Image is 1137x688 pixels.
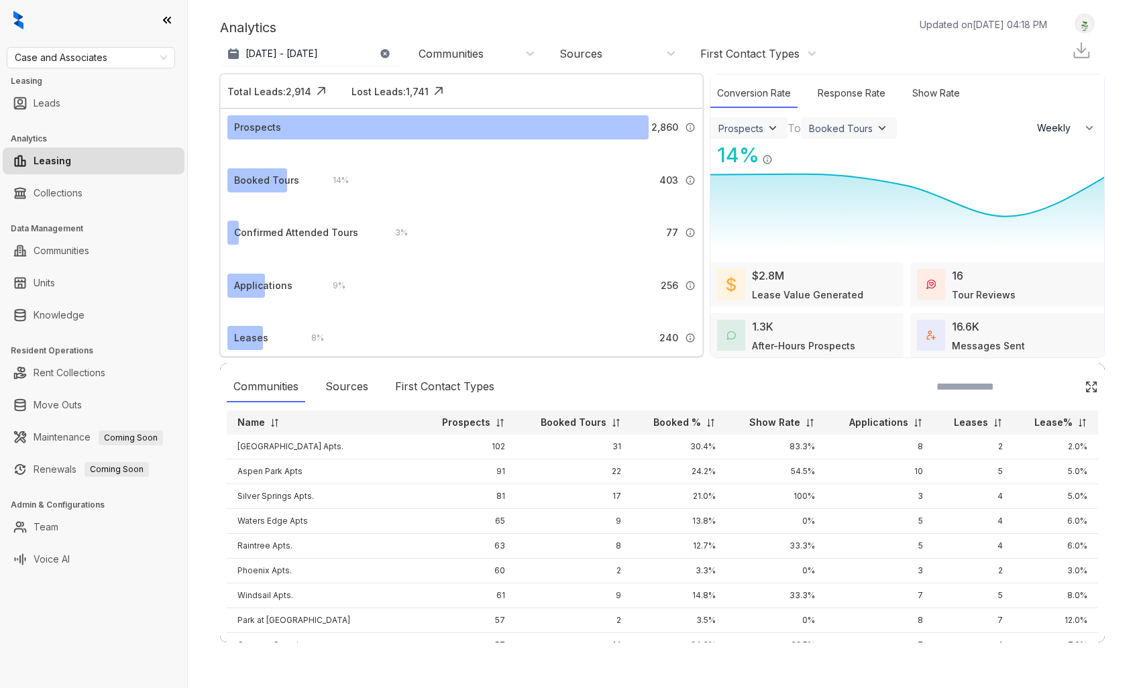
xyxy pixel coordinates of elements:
[227,459,420,484] td: Aspen Park Apts
[11,499,187,511] h3: Admin & Configurations
[516,559,631,583] td: 2
[420,583,516,608] td: 61
[926,280,936,289] img: TourReviews
[270,418,280,428] img: sorting
[420,435,516,459] td: 102
[611,418,621,428] img: sorting
[227,559,420,583] td: Phoenix Apts.
[920,17,1047,32] p: Updated on [DATE] 04:18 PM
[875,121,889,135] img: ViewFilterArrow
[659,331,678,345] span: 240
[227,371,305,402] div: Communities
[1014,559,1098,583] td: 3.0%
[420,534,516,559] td: 63
[952,339,1025,353] div: Messages Sent
[1014,435,1098,459] td: 2.0%
[762,154,773,165] img: Info
[632,435,727,459] td: 30.4%
[934,583,1014,608] td: 5
[11,133,187,145] h3: Analytics
[826,583,934,608] td: 7
[298,331,324,345] div: 8 %
[632,583,727,608] td: 14.8%
[1071,40,1091,60] img: Download
[34,270,55,296] a: Units
[311,81,331,101] img: Click Icon
[34,546,70,573] a: Voice AI
[710,79,798,108] div: Conversion Rate
[726,276,736,292] img: LeaseValue
[934,633,1014,658] td: 4
[516,509,631,534] td: 9
[516,633,631,658] td: 14
[788,120,801,136] div: To
[220,17,276,38] p: Analytics
[752,288,863,302] div: Lease Value Generated
[3,302,184,329] li: Knowledge
[34,514,58,540] a: Team
[749,416,800,429] p: Show Rate
[382,225,408,240] div: 3 %
[632,484,727,509] td: 21.0%
[351,84,429,99] div: Lost Leads: 1,741
[685,175,696,186] img: Info
[718,123,763,134] div: Prospects
[3,546,184,573] li: Voice AI
[632,509,727,534] td: 13.8%
[234,225,358,240] div: Confirmed Attended Tours
[685,333,696,343] img: Info
[700,46,800,61] div: First Contact Types
[826,459,934,484] td: 10
[319,173,349,188] div: 14 %
[85,462,149,477] span: Coming Soon
[766,121,779,135] img: ViewFilterArrow
[849,416,908,429] p: Applications
[227,633,420,658] td: Cypress Crossing
[11,345,187,357] h3: Resident Operations
[11,75,187,87] h3: Leasing
[34,359,105,386] a: Rent Collections
[659,173,678,188] span: 403
[3,359,184,386] li: Rent Collections
[3,90,184,117] li: Leads
[726,583,825,608] td: 33.3%
[3,424,184,451] li: Maintenance
[1014,583,1098,608] td: 8.0%
[1014,608,1098,633] td: 12.0%
[3,514,184,540] li: Team
[934,435,1014,459] td: 2
[726,509,825,534] td: 0%
[559,46,602,61] div: Sources
[1085,380,1098,394] img: Click Icon
[11,223,187,235] h3: Data Management
[3,237,184,264] li: Communities
[420,509,516,534] td: 65
[34,180,83,207] a: Collections
[220,42,401,66] button: [DATE] - [DATE]
[3,180,184,207] li: Collections
[726,331,736,341] img: AfterHoursConversations
[632,559,727,583] td: 3.3%
[809,123,873,134] div: Booked Tours
[653,416,701,429] p: Booked %
[752,319,773,335] div: 1.3K
[954,416,988,429] p: Leases
[516,583,631,608] td: 9
[661,278,678,293] span: 256
[934,608,1014,633] td: 7
[1037,121,1078,135] span: Weekly
[826,608,934,633] td: 8
[805,418,815,428] img: sorting
[227,435,420,459] td: [GEOGRAPHIC_DATA] Apts.
[227,509,420,534] td: Waters Edge Apts
[516,484,631,509] td: 17
[99,431,163,445] span: Coming Soon
[516,459,631,484] td: 22
[685,227,696,238] img: Info
[934,559,1014,583] td: 2
[34,90,60,117] a: Leads
[726,459,825,484] td: 54.5%
[227,84,311,99] div: Total Leads: 2,914
[726,484,825,509] td: 100%
[826,509,934,534] td: 5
